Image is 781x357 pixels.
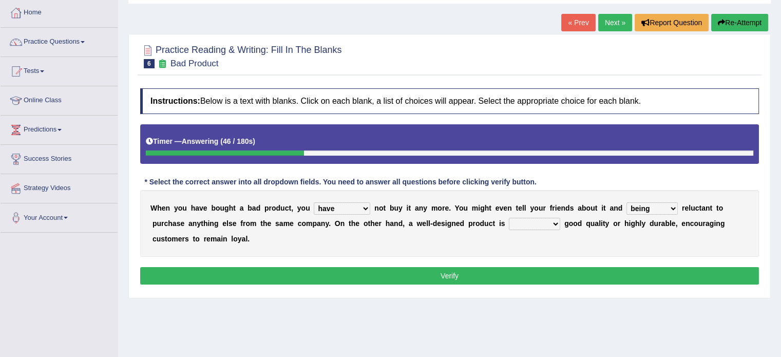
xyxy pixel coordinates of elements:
b: t [289,204,291,212]
b: g [447,219,452,228]
b: ) [253,137,255,145]
b: Y [454,204,459,212]
b: u [539,204,543,212]
b: o [475,219,480,228]
b: i [499,219,501,228]
b: r [472,219,475,228]
b: t [383,204,386,212]
b: a [173,219,177,228]
b: t [699,204,701,212]
b: c [489,219,493,228]
b: r [161,219,164,228]
b: a [409,219,413,228]
b: b [390,204,394,212]
b: e [203,204,207,212]
b: m [431,204,437,212]
b: e [518,204,522,212]
b: y [297,204,301,212]
b: o [178,204,183,212]
b: d [433,219,437,228]
b: t [595,204,598,212]
b: n [561,204,565,212]
b: o [216,204,220,212]
b: c [285,204,289,212]
b: b [665,219,670,228]
a: Tests [1,57,118,83]
b: c [153,235,157,243]
a: « Prev [561,14,595,31]
b: d [650,219,654,228]
b: d [618,204,623,212]
b: r [682,204,684,212]
b: h [635,219,640,228]
b: d [398,219,403,228]
b: g [564,219,569,228]
b: y [174,204,178,212]
b: p [312,219,317,228]
b: a [415,204,419,212]
a: Practice Questions [1,28,118,53]
b: e [437,219,441,228]
b: g [224,204,229,212]
b: r [552,204,555,212]
b: m [283,219,290,228]
button: Verify [140,267,759,285]
b: e [178,235,182,243]
b: o [233,235,238,243]
b: q [586,219,590,228]
b: t [716,204,719,212]
b: a [279,219,283,228]
b: t [489,204,491,212]
b: u [220,204,224,212]
b: O [335,219,340,228]
b: p [264,204,269,212]
b: f [550,204,553,212]
b: e [206,235,211,243]
b: h [168,219,173,228]
b: , [291,204,293,212]
b: e [672,219,676,228]
b: h [263,219,268,228]
b: e [684,204,689,212]
b: e [233,219,237,228]
b: e [375,219,379,228]
b: u [280,204,285,212]
a: Online Class [1,86,118,112]
b: i [478,204,480,212]
b: W [150,204,157,212]
b: r [269,204,271,212]
b: l [524,204,526,212]
b: r [182,235,185,243]
b: n [716,219,720,228]
b: u [182,204,187,212]
b: d [480,219,484,228]
b: t [201,219,203,228]
b: g [480,204,485,212]
b: i [207,219,209,228]
b: l [231,235,233,243]
b: b [582,204,586,212]
b: y [325,219,329,228]
b: i [555,204,557,212]
b: l [522,204,524,212]
b: Instructions: [150,97,200,105]
b: a [595,219,599,228]
b: y [423,204,427,212]
b: e [445,204,449,212]
b: p [468,219,473,228]
b: ( [220,137,223,145]
b: t [492,219,495,228]
b: n [451,219,456,228]
b: s [569,204,574,212]
b: u [691,204,695,212]
b: o [694,219,698,228]
b: i [628,219,631,228]
b: r [543,204,545,212]
b: n [209,219,214,228]
b: h [351,219,356,228]
b: b [247,204,252,212]
a: Strategy Videos [1,174,118,200]
button: Report Question [635,14,709,31]
b: y [197,219,201,228]
b: b [211,204,216,212]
